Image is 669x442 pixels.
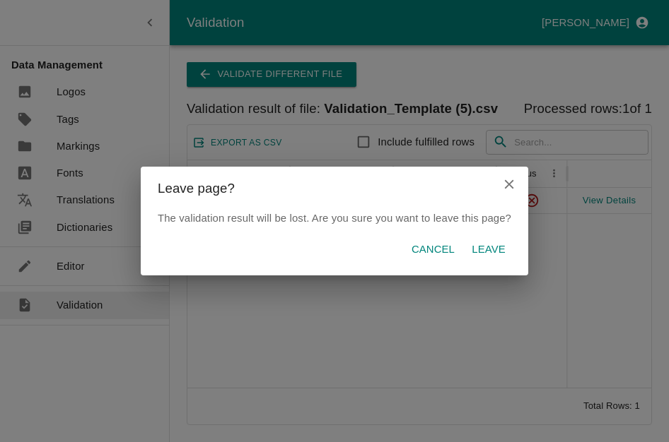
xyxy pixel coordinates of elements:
[472,241,505,257] p: Leave
[406,237,460,261] button: Cancel
[412,241,455,257] p: Cancel
[466,237,511,261] button: Leave
[158,210,511,226] p: The validation result will be lost. Are you sure you want to leave this page?
[141,167,528,210] h2: Leave page?
[496,171,523,198] button: close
